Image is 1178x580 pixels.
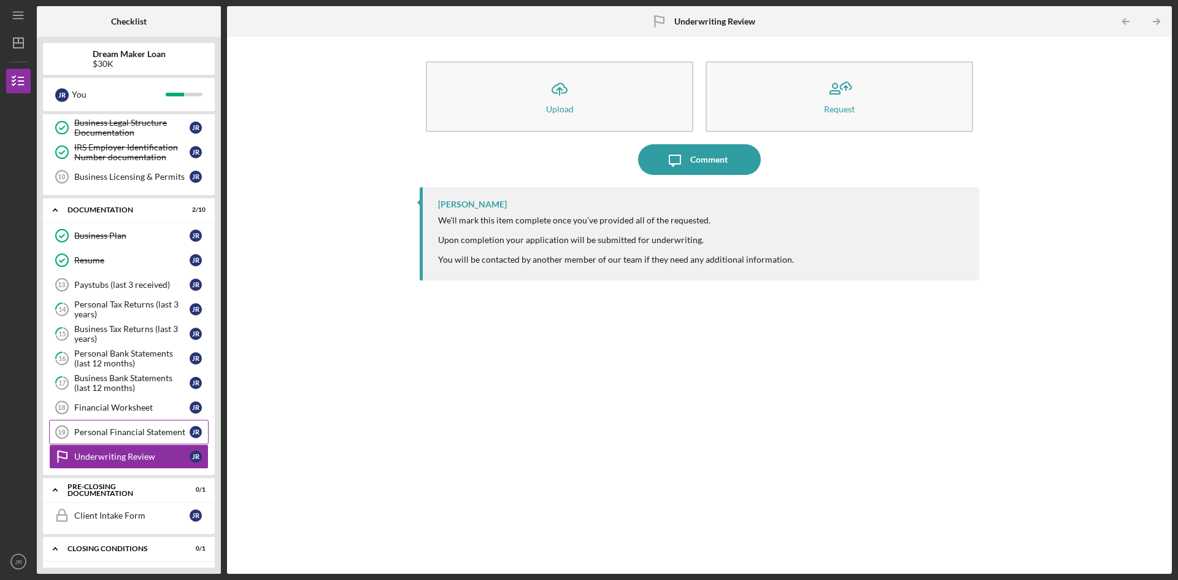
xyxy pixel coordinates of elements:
div: 0 / 1 [183,545,206,552]
div: J R [55,88,69,102]
tspan: 18 [58,404,65,411]
div: Paystubs (last 3 received) [74,280,190,290]
div: Upload [546,104,574,114]
div: Documentation [67,206,175,214]
button: Request [706,61,973,132]
a: 19Personal Financial StatementJR [49,420,209,444]
div: Personal Financial Statement [74,427,190,437]
a: Client Intake FormJR [49,503,209,528]
div: J R [190,303,202,315]
a: ResumeJR [49,248,209,273]
div: $30K [93,59,166,69]
div: Resume [74,255,190,265]
button: Upload [426,61,693,132]
div: [PERSON_NAME] [438,199,507,209]
tspan: 15 [58,330,66,338]
a: 14Personal Tax Returns (last 3 years)JR [49,297,209,322]
div: J R [190,230,202,242]
div: J R [190,254,202,266]
a: 13Paystubs (last 3 received)JR [49,273,209,297]
b: Checklist [111,17,147,26]
div: Closing Conditions [67,545,175,552]
div: J R [190,279,202,291]
div: Client Intake Form [74,511,190,520]
div: Underwriting Review [74,452,190,462]
div: We’ll mark this item complete once you’ve provided all of the requested. Upon completion your app... [438,215,794,265]
div: J R [190,450,202,463]
a: 15Business Tax Returns (last 3 years)JR [49,322,209,346]
div: J R [190,377,202,389]
button: JR [6,549,31,574]
div: J R [190,122,202,134]
a: Business PlanJR [49,223,209,248]
tspan: 13 [58,281,65,288]
div: Business Tax Returns (last 3 years) [74,324,190,344]
a: 18Financial WorksheetJR [49,395,209,420]
div: J R [190,426,202,438]
a: Business Legal Structure DocumentationJR [49,115,209,140]
div: J R [190,328,202,340]
a: 10Business Licensing & PermitsJR [49,164,209,189]
div: Financial Worksheet [74,403,190,412]
tspan: 10 [58,173,65,180]
div: You [72,84,166,105]
tspan: 17 [58,379,66,387]
tspan: 16 [58,355,66,363]
a: IRS Employer Identification Number documentationJR [49,140,209,164]
div: J R [190,146,202,158]
div: Pre-Closing Documentation [67,483,175,497]
a: 17Business Bank Statements (last 12 months)JR [49,371,209,395]
b: Underwriting Review [674,17,755,26]
a: Underwriting ReviewJR [49,444,209,469]
a: 16Personal Bank Statements (last 12 months)JR [49,346,209,371]
div: Request [824,104,855,114]
div: 0 / 1 [183,486,206,493]
div: Comment [690,144,728,175]
text: JR [15,559,22,565]
div: Business Licensing & Permits [74,172,190,182]
div: 2 / 10 [183,206,206,214]
div: Business Bank Statements (last 12 months) [74,373,190,393]
div: Business Plan [74,231,190,241]
b: Dream Maker Loan [93,49,166,59]
div: Personal Tax Returns (last 3 years) [74,300,190,319]
div: J R [190,171,202,183]
div: Business Legal Structure Documentation [74,118,190,137]
div: J R [190,352,202,365]
div: J R [190,401,202,414]
div: J R [190,509,202,522]
tspan: 19 [58,428,65,436]
tspan: 14 [58,306,66,314]
div: IRS Employer Identification Number documentation [74,142,190,162]
button: Comment [638,144,761,175]
div: Personal Bank Statements (last 12 months) [74,349,190,368]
